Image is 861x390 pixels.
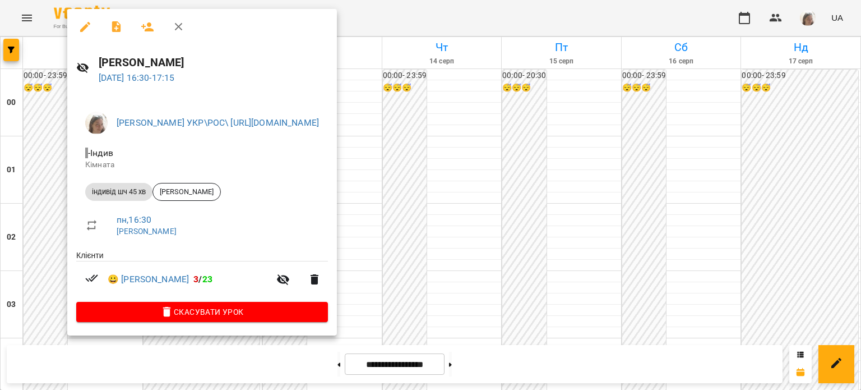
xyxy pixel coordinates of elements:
h6: [PERSON_NAME] [99,54,328,71]
div: [PERSON_NAME] [152,183,221,201]
span: [PERSON_NAME] [153,187,220,197]
a: [PERSON_NAME] [117,227,177,236]
p: Кімната [85,159,319,171]
span: Скасувати Урок [85,305,319,319]
a: [PERSON_NAME] УКР\РОС\ [URL][DOMAIN_NAME] [117,117,319,128]
span: - Індив [85,148,115,158]
a: 😀 [PERSON_NAME] [108,273,189,286]
button: Скасувати Урок [76,302,328,322]
ul: Клієнти [76,250,328,302]
span: 23 [202,274,212,285]
img: 4795d6aa07af88b41cce17a01eea78aa.jpg [85,112,108,134]
span: індивід шч 45 хв [85,187,152,197]
a: [DATE] 16:30-17:15 [99,72,175,83]
span: 3 [193,274,198,285]
b: / [193,274,212,285]
svg: Візит сплачено [85,272,99,285]
a: пн , 16:30 [117,214,151,225]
